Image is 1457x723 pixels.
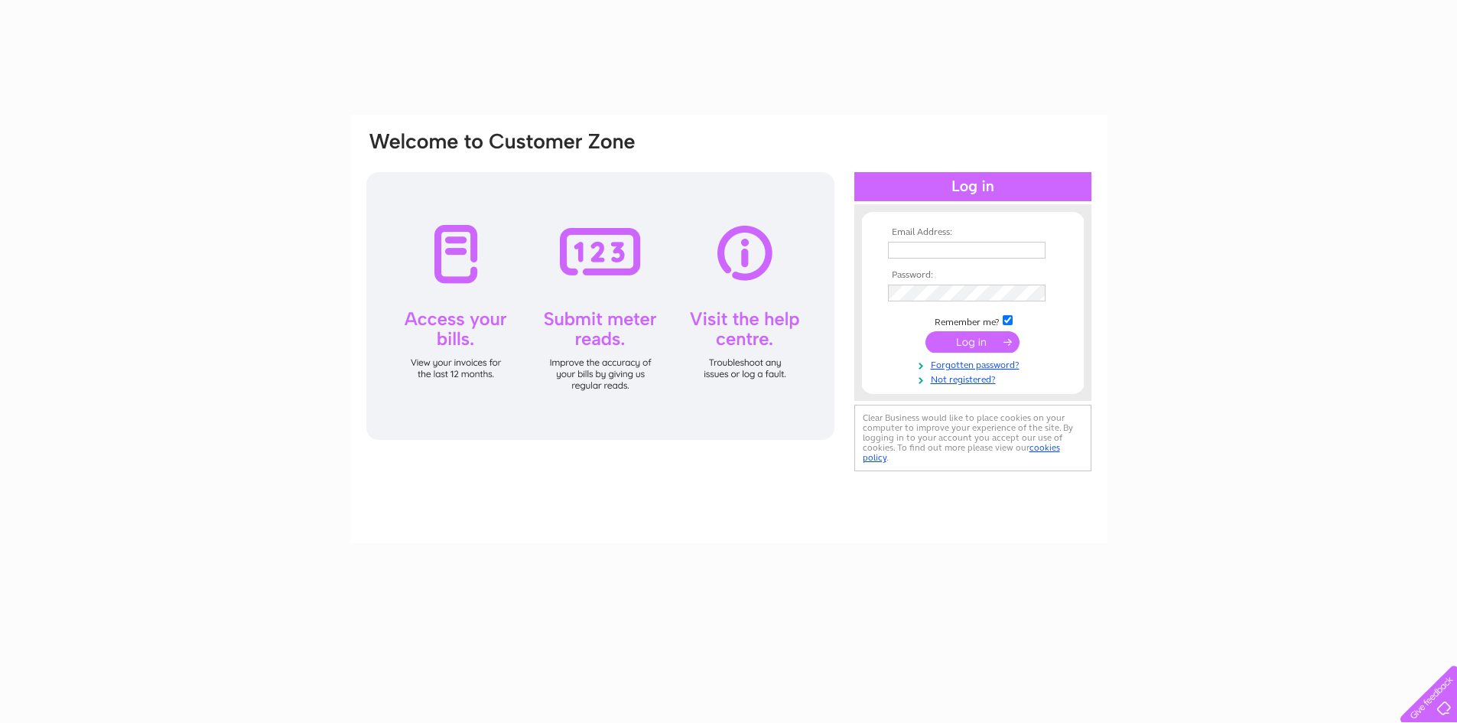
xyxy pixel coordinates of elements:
[863,442,1060,463] a: cookies policy
[925,331,1020,353] input: Submit
[884,270,1062,281] th: Password:
[888,357,1062,371] a: Forgotten password?
[854,405,1091,471] div: Clear Business would like to place cookies on your computer to improve your experience of the sit...
[884,313,1062,328] td: Remember me?
[888,371,1062,386] a: Not registered?
[884,227,1062,238] th: Email Address:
